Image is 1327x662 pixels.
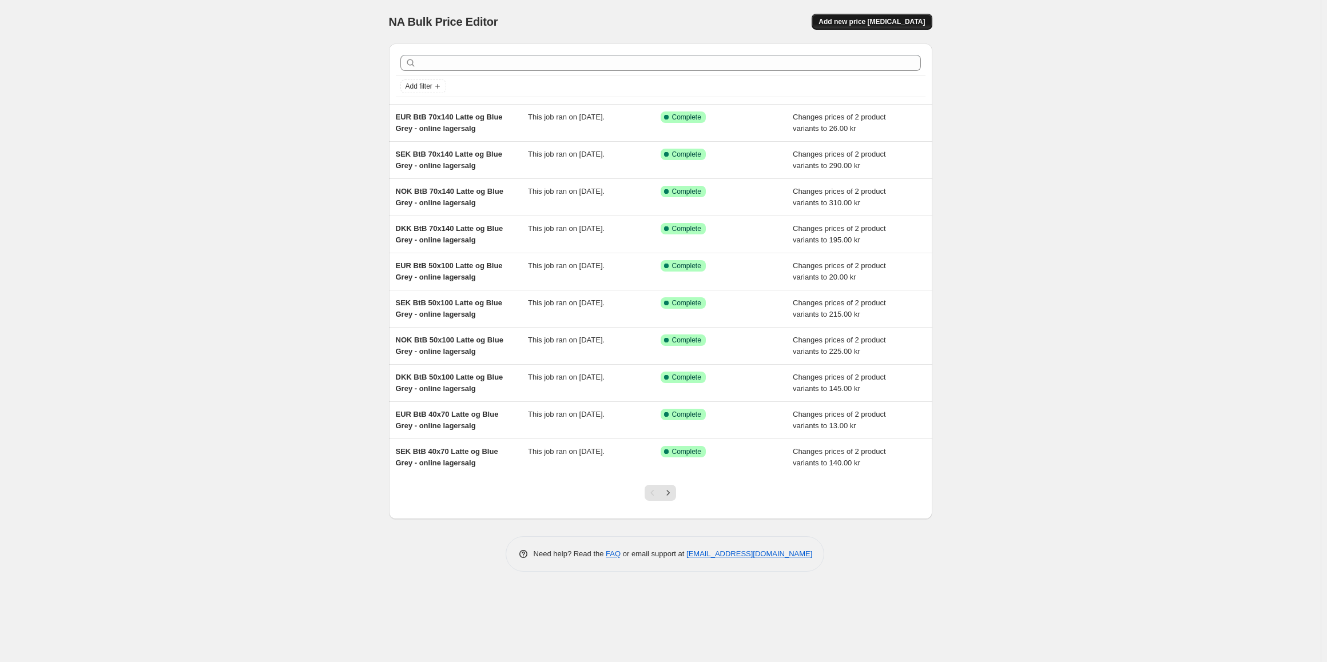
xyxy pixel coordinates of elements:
span: Add new price [MEDICAL_DATA] [819,17,925,26]
span: Changes prices of 2 product variants to 290.00 kr [793,150,886,170]
span: Complete [672,298,701,308]
span: EUR BtB 50x100 Latte og Blue Grey - online lagersalg [396,261,503,281]
span: NA Bulk Price Editor [389,15,498,28]
button: Next [660,485,676,501]
span: Need help? Read the [534,549,606,558]
span: Changes prices of 2 product variants to 215.00 kr [793,298,886,318]
span: Complete [672,410,701,419]
span: EUR BtB 40x70 Latte og Blue Grey - online lagersalg [396,410,499,430]
span: This job ran on [DATE]. [528,150,605,158]
span: Complete [672,113,701,122]
span: Changes prices of 2 product variants to 195.00 kr [793,224,886,244]
span: Changes prices of 2 product variants to 13.00 kr [793,410,886,430]
a: [EMAIL_ADDRESS][DOMAIN_NAME] [686,549,812,558]
span: SEK BtB 50x100 Latte og Blue Grey - online lagersalg [396,298,502,318]
span: This job ran on [DATE]. [528,187,605,196]
span: Complete [672,224,701,233]
button: Add filter [400,79,446,93]
span: DKK BtB 50x100 Latte og Blue Grey - online lagersalg [396,373,503,393]
span: Changes prices of 2 product variants to 140.00 kr [793,447,886,467]
span: This job ran on [DATE]. [528,224,605,233]
span: Complete [672,261,701,270]
span: SEK BtB 70x140 Latte og Blue Grey - online lagersalg [396,150,502,170]
span: DKK BtB 70x140 Latte og Blue Grey - online lagersalg [396,224,503,244]
span: Add filter [406,82,432,91]
a: FAQ [606,549,621,558]
span: Changes prices of 2 product variants to 26.00 kr [793,113,886,133]
span: This job ran on [DATE]. [528,447,605,456]
span: This job ran on [DATE]. [528,298,605,307]
span: Complete [672,187,701,196]
span: NOK BtB 70x140 Latte og Blue Grey - online lagersalg [396,187,504,207]
span: NOK BtB 50x100 Latte og Blue Grey - online lagersalg [396,336,504,356]
span: This job ran on [DATE]. [528,373,605,381]
span: Complete [672,447,701,456]
span: This job ran on [DATE]. [528,336,605,344]
span: This job ran on [DATE]. [528,261,605,270]
span: Changes prices of 2 product variants to 20.00 kr [793,261,886,281]
span: Complete [672,336,701,345]
span: This job ran on [DATE]. [528,410,605,418]
span: Changes prices of 2 product variants to 145.00 kr [793,373,886,393]
span: This job ran on [DATE]. [528,113,605,121]
nav: Pagination [645,485,676,501]
span: or email support at [621,549,686,558]
span: EUR BtB 70x140 Latte og Blue Grey - online lagersalg [396,113,503,133]
span: Complete [672,373,701,382]
button: Add new price [MEDICAL_DATA] [812,14,932,30]
span: Changes prices of 2 product variants to 310.00 kr [793,187,886,207]
span: Changes prices of 2 product variants to 225.00 kr [793,336,886,356]
span: SEK BtB 40x70 Latte og Blue Grey - online lagersalg [396,447,498,467]
span: Complete [672,150,701,159]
